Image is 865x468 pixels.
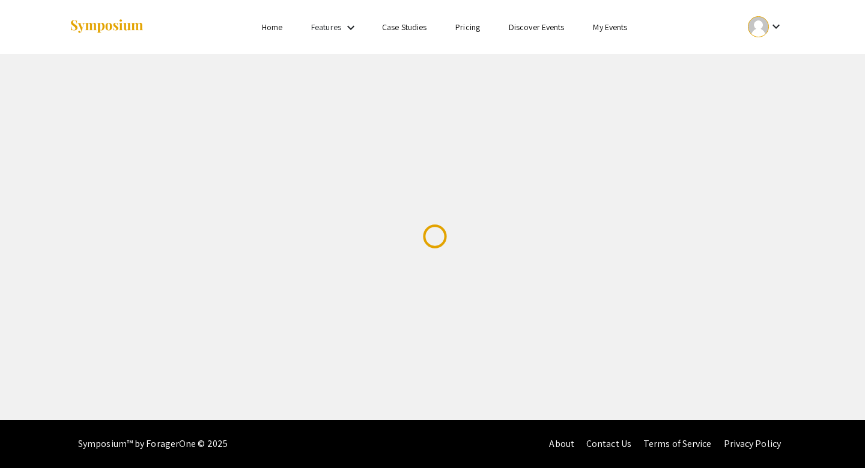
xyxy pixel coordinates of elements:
[69,19,144,35] img: Symposium by ForagerOne
[344,20,358,35] mat-icon: Expand Features list
[593,22,627,32] a: My Events
[724,437,781,450] a: Privacy Policy
[643,437,712,450] a: Terms of Service
[455,22,480,32] a: Pricing
[262,22,282,32] a: Home
[549,437,574,450] a: About
[735,13,796,40] button: Expand account dropdown
[509,22,565,32] a: Discover Events
[382,22,426,32] a: Case Studies
[78,420,228,468] div: Symposium™ by ForagerOne © 2025
[769,19,783,34] mat-icon: Expand account dropdown
[311,22,341,32] a: Features
[586,437,631,450] a: Contact Us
